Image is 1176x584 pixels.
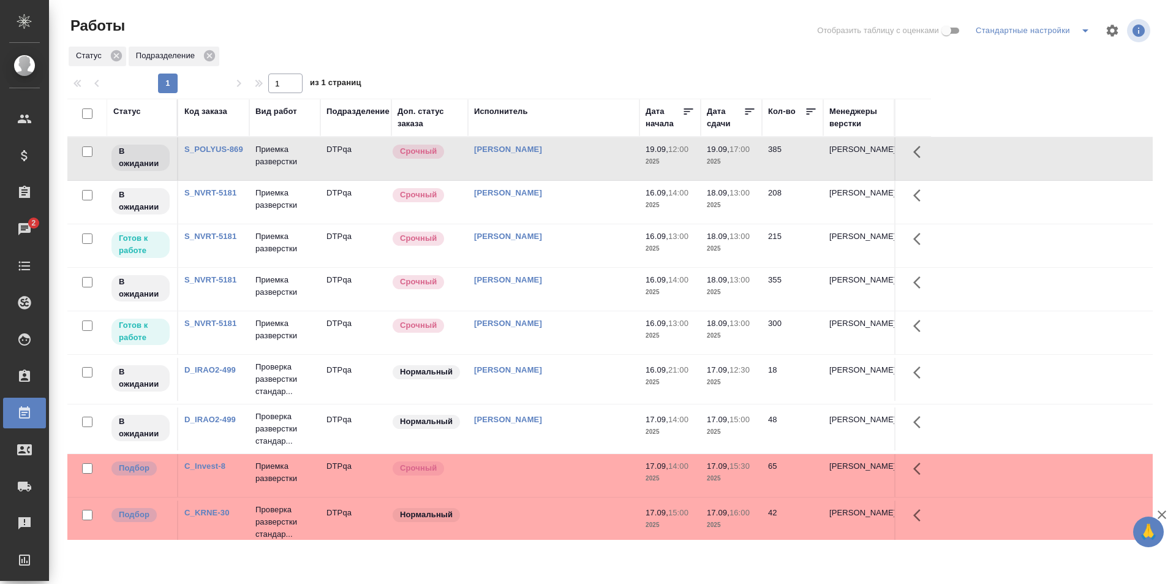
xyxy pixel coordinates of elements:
p: Приемка разверстки [255,317,314,342]
td: DTPqa [320,358,391,401]
p: Готов к работе [119,319,162,344]
a: S_NVRT-5181 [184,275,236,284]
td: DTPqa [320,454,391,497]
p: Подбор [119,462,149,474]
p: 2025 [707,199,756,211]
p: Приемка разверстки [255,274,314,298]
a: D_IRAO2-499 [184,365,236,374]
p: 13:00 [668,319,688,328]
td: DTPqa [320,311,391,354]
p: [PERSON_NAME] [829,143,888,156]
span: Настроить таблицу [1098,16,1127,45]
p: [PERSON_NAME] [829,230,888,243]
div: Менеджеры верстки [829,105,888,130]
p: [PERSON_NAME] [829,187,888,199]
div: Подразделение [129,47,219,66]
a: [PERSON_NAME] [474,415,542,424]
p: 2025 [707,376,756,389]
p: 17.09, [707,365,729,374]
td: 300 [762,311,823,354]
a: D_IRAO2-499 [184,415,236,424]
p: Приемка разверстки [255,187,314,211]
p: 2025 [707,426,756,438]
p: 2025 [646,243,695,255]
p: 14:00 [668,275,688,284]
div: Статус [69,47,126,66]
p: [PERSON_NAME] [829,274,888,286]
p: 18.09, [707,275,729,284]
a: [PERSON_NAME] [474,188,542,197]
p: 2025 [707,286,756,298]
a: [PERSON_NAME] [474,319,542,328]
p: 14:00 [668,461,688,471]
div: Исполнитель назначен, приступать к работе пока рано [110,274,171,303]
button: Здесь прячутся важные кнопки [906,501,935,530]
p: Приемка разверстки [255,460,314,485]
p: 17.09, [707,461,729,471]
div: Можно подбирать исполнителей [110,507,171,523]
td: DTPqa [320,408,391,450]
span: Работы [67,16,125,36]
p: Срочный [400,145,437,157]
p: 17.09, [646,461,668,471]
p: [PERSON_NAME] [829,507,888,519]
div: Дата сдачи [707,105,744,130]
p: В ожидании [119,145,162,170]
td: 65 [762,454,823,497]
div: Код заказа [184,105,227,118]
p: Проверка разверстки стандар... [255,504,314,540]
p: Нормальный [400,509,453,521]
p: 2025 [646,426,695,438]
button: Здесь прячутся важные кнопки [906,224,935,254]
span: 🙏 [1138,519,1159,545]
p: 17:00 [729,145,750,154]
td: DTPqa [320,181,391,224]
div: Исполнитель назначен, приступать к работе пока рано [110,143,171,172]
td: 42 [762,501,823,544]
div: Исполнитель назначен, приступать к работе пока рано [110,414,171,442]
p: 19.09, [707,145,729,154]
p: Готов к работе [119,232,162,257]
p: 16.09, [646,232,668,241]
p: 14:00 [668,415,688,424]
p: Проверка разверстки стандар... [255,411,314,447]
p: [PERSON_NAME] [829,460,888,472]
p: 2025 [646,376,695,389]
button: Здесь прячутся важные кнопки [906,358,935,387]
p: Срочный [400,276,437,288]
p: 17.09, [646,415,668,424]
p: 13:00 [729,232,750,241]
p: 16.09, [646,365,668,374]
p: Статус [76,50,106,62]
p: 2025 [707,472,756,485]
a: C_Invest-8 [184,461,225,471]
button: 🙏 [1133,517,1164,547]
div: Статус [113,105,141,118]
a: S_POLYUS-869 [184,145,243,154]
p: 16.09, [646,188,668,197]
td: 385 [762,137,823,180]
p: 2025 [646,156,695,168]
p: Приемка разверстки [255,230,314,255]
td: DTPqa [320,268,391,311]
p: 12:30 [729,365,750,374]
p: 13:00 [729,319,750,328]
p: 21:00 [668,365,688,374]
a: 2 [3,214,46,245]
p: 18.09, [707,319,729,328]
p: Срочный [400,189,437,201]
span: 2 [24,217,43,229]
td: DTPqa [320,224,391,267]
p: 2025 [707,519,756,531]
p: 19.09, [646,145,668,154]
p: В ожидании [119,366,162,390]
td: 355 [762,268,823,311]
p: Срочный [400,232,437,245]
td: 18 [762,358,823,401]
p: 2025 [646,199,695,211]
td: DTPqa [320,501,391,544]
p: 17.09, [707,415,729,424]
div: Исполнитель может приступить к работе [110,317,171,346]
p: 18.09, [707,188,729,197]
div: Исполнитель может приступить к работе [110,230,171,259]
